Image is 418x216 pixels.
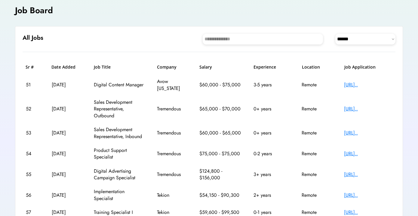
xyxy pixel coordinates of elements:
div: Tekion [157,209,187,216]
div: Tremendous [157,150,187,157]
h6: Date Added [51,64,81,70]
h4: Job Board [15,5,53,16]
div: $124,800 - $156,000 [199,168,241,181]
h6: Location [302,64,332,70]
div: Remote [302,150,332,157]
div: $59,600 - $99,500 [199,209,241,216]
div: Tremendous [157,130,187,136]
div: [URL].. [344,171,392,178]
h6: Sr # [26,64,39,70]
h6: Experience [254,64,290,70]
h6: All Jobs [23,34,43,42]
div: Implementation Specialist [94,188,145,202]
div: Sales Development Representative, Inbound [94,126,145,140]
div: Avow [US_STATE] [157,78,187,92]
div: Tekion [157,192,187,199]
div: Remote [302,171,332,178]
div: Digital Content Manager [94,82,145,88]
div: 2+ years [254,192,290,199]
div: $54,150 - $90,300 [199,192,241,199]
h6: Job Title [94,64,111,70]
div: Digital Advertising Campaign Specialist [94,168,145,181]
div: 53 [26,130,39,136]
div: Tremendous [157,106,187,112]
div: 55 [26,171,39,178]
div: 0+ years [254,130,290,136]
div: Sales Development Representative, Outbound [94,99,145,119]
div: Remote [302,82,332,88]
div: [URL].. [344,82,392,88]
div: [URL].. [344,150,392,157]
div: Remote [302,192,332,199]
div: Tremendous [157,171,187,178]
div: 0-1 years [254,209,290,216]
h6: Salary [199,64,241,70]
div: 52 [26,106,39,112]
div: [DATE] [52,82,82,88]
div: [URL].. [344,209,392,216]
div: 0+ years [254,106,290,112]
div: Remote [302,106,332,112]
div: [DATE] [52,171,82,178]
div: [DATE] [52,150,82,157]
div: $65,000 - $70,000 [199,106,241,112]
div: 51 [26,82,39,88]
h6: Job Application [344,64,392,70]
div: Product Support Specialist [94,147,145,161]
div: [URL].. [344,192,392,199]
h6: Company [157,64,187,70]
div: [URL].. [344,130,392,136]
div: $60,000 - $65,000 [199,130,241,136]
div: [DATE] [52,130,82,136]
div: 3-5 years [254,82,290,88]
div: 57 [26,209,39,216]
div: 56 [26,192,39,199]
div: Remote [302,130,332,136]
div: $60,000 - $75,000 [199,82,241,88]
div: $75,000 - $75,000 [199,150,241,157]
div: [DATE] [52,106,82,112]
div: Remote [302,209,332,216]
div: [DATE] [52,209,82,216]
div: [URL].. [344,106,392,112]
div: 3+ years [254,171,290,178]
div: [DATE] [52,192,82,199]
div: Training Specialist I [94,209,145,216]
div: 0-2 years [254,150,290,157]
div: 54 [26,150,39,157]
